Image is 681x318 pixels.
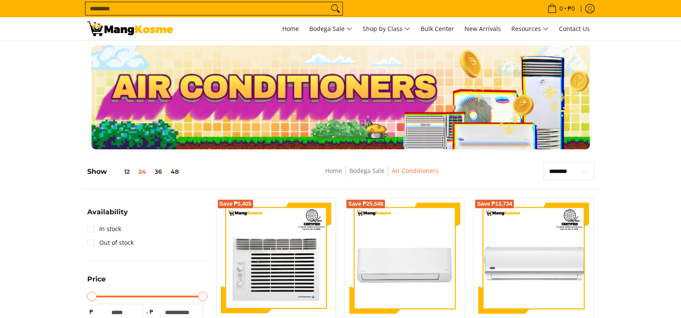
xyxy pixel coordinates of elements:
[511,24,549,34] span: Resources
[278,17,303,40] a: Home
[566,6,576,12] span: ₱0
[134,168,150,175] button: 24
[421,25,454,33] span: Bulk Center
[416,17,458,40] a: Bulk Center
[464,25,501,33] span: New Arrivals
[478,203,589,314] img: Carrier 1.0 HP Optima 3 R32 Split-Type Non-Inverter Air Conditioner (Class A)
[87,222,121,236] a: In stock
[555,17,594,40] a: Contact Us
[87,209,128,222] summary: Open
[87,22,173,36] img: Bodega Sale Aircon l Mang Kosme: Home Appliances Warehouse Sale
[220,201,252,207] span: Save ₱5,405
[87,167,183,176] h5: Show
[309,24,352,34] span: Bodega Sale
[477,201,512,207] span: Save ₱13,734
[363,24,410,34] span: Shop by Class
[305,17,357,40] a: Bodega Sale
[329,2,342,15] button: Search
[150,168,166,175] button: 36
[348,201,383,207] span: Save ₱25,548
[87,236,134,250] a: Out of stock
[507,17,553,40] a: Resources
[87,276,106,283] span: Price
[325,167,342,175] a: Home
[147,308,156,316] span: ₱
[87,209,128,216] span: Availability
[282,25,299,33] span: Home
[87,276,106,289] summary: Open
[107,168,134,175] button: 12
[559,25,590,33] span: Contact Us
[460,17,505,40] a: New Arrivals
[558,6,564,12] span: 0
[221,203,332,314] img: Kelvinator 0.75 HP Deluxe Eco, Window-Type Air Conditioner (Class A)
[182,17,594,40] nav: Main Menu
[87,308,96,316] span: ₱
[545,4,577,13] span: •
[358,17,415,40] a: Shop by Class
[349,203,460,314] img: Toshiba 2 HP New Model Split-Type Inverter Air Conditioner (Class A)
[392,167,439,175] a: Air Conditioners
[349,167,385,175] a: Bodega Sale
[262,166,501,185] nav: Breadcrumbs
[166,168,183,175] button: 48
